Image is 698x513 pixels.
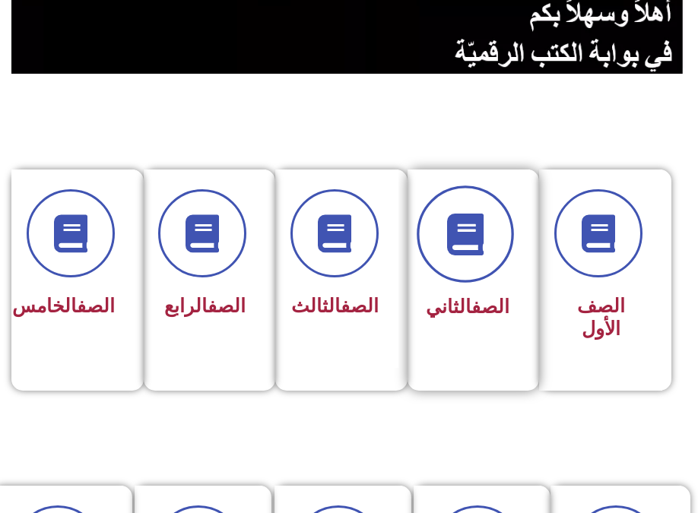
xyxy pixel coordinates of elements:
[577,295,625,340] span: الصف الأول
[341,295,379,317] a: الصف
[12,295,115,317] span: الخامس
[208,295,246,317] a: الصف
[164,295,246,317] span: الرابع
[77,295,115,317] a: الصف
[426,296,509,318] span: الثاني
[291,295,379,317] span: الثالث
[471,296,509,318] a: الصف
